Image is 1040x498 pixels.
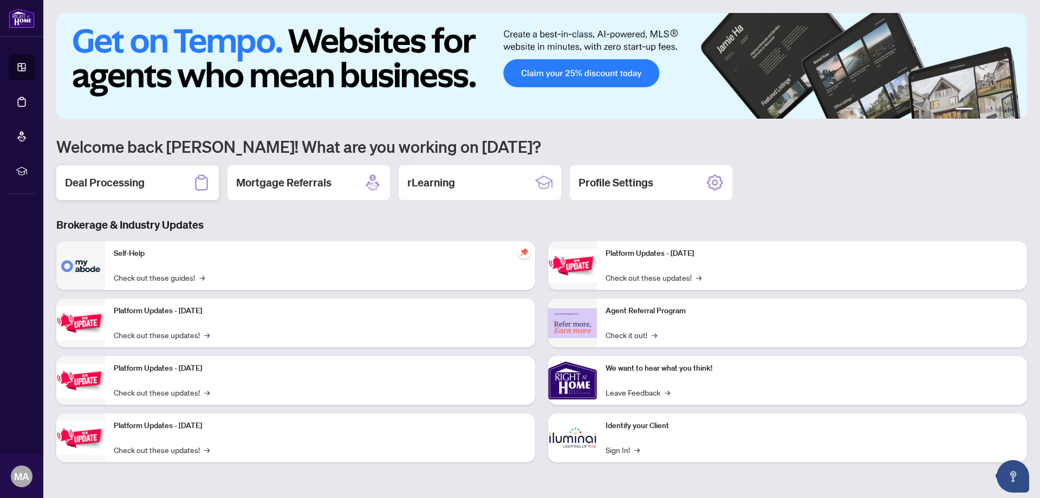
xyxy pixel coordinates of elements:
[548,356,597,405] img: We want to hear what you think!
[955,108,973,112] button: 1
[114,329,210,341] a: Check out these updates!→
[56,217,1027,232] h3: Brokerage & Industry Updates
[56,306,105,340] img: Platform Updates - September 16, 2025
[606,444,640,456] a: Sign In!→
[548,413,597,462] img: Identify your Client
[606,420,1018,432] p: Identify your Client
[994,108,999,112] button: 4
[114,363,526,374] p: Platform Updates - [DATE]
[199,271,205,283] span: →
[1012,108,1016,112] button: 6
[606,305,1018,317] p: Agent Referral Program
[696,271,701,283] span: →
[548,308,597,338] img: Agent Referral Program
[606,248,1018,260] p: Platform Updates - [DATE]
[56,13,1027,119] img: Slide 0
[114,305,526,317] p: Platform Updates - [DATE]
[114,444,210,456] a: Check out these updates!→
[56,136,1027,157] h1: Welcome back [PERSON_NAME]! What are you working on [DATE]?
[56,364,105,398] img: Platform Updates - July 21, 2025
[665,386,670,398] span: →
[606,271,701,283] a: Check out these updates!→
[407,175,455,190] h2: rLearning
[606,363,1018,374] p: We want to hear what you think!
[997,460,1029,493] button: Open asap
[9,8,35,28] img: logo
[114,420,526,432] p: Platform Updates - [DATE]
[56,421,105,455] img: Platform Updates - July 8, 2025
[606,329,657,341] a: Check it out!→
[518,245,531,258] span: pushpin
[634,444,640,456] span: →
[114,386,210,398] a: Check out these updates!→
[56,241,105,290] img: Self-Help
[236,175,331,190] h2: Mortgage Referrals
[977,108,981,112] button: 2
[114,271,205,283] a: Check out these guides!→
[204,329,210,341] span: →
[652,329,657,341] span: →
[14,469,29,484] span: MA
[578,175,653,190] h2: Profile Settings
[606,386,670,398] a: Leave Feedback→
[204,444,210,456] span: →
[65,175,145,190] h2: Deal Processing
[1003,108,1007,112] button: 5
[204,386,210,398] span: →
[986,108,990,112] button: 3
[548,249,597,283] img: Platform Updates - June 23, 2025
[114,248,526,260] p: Self-Help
